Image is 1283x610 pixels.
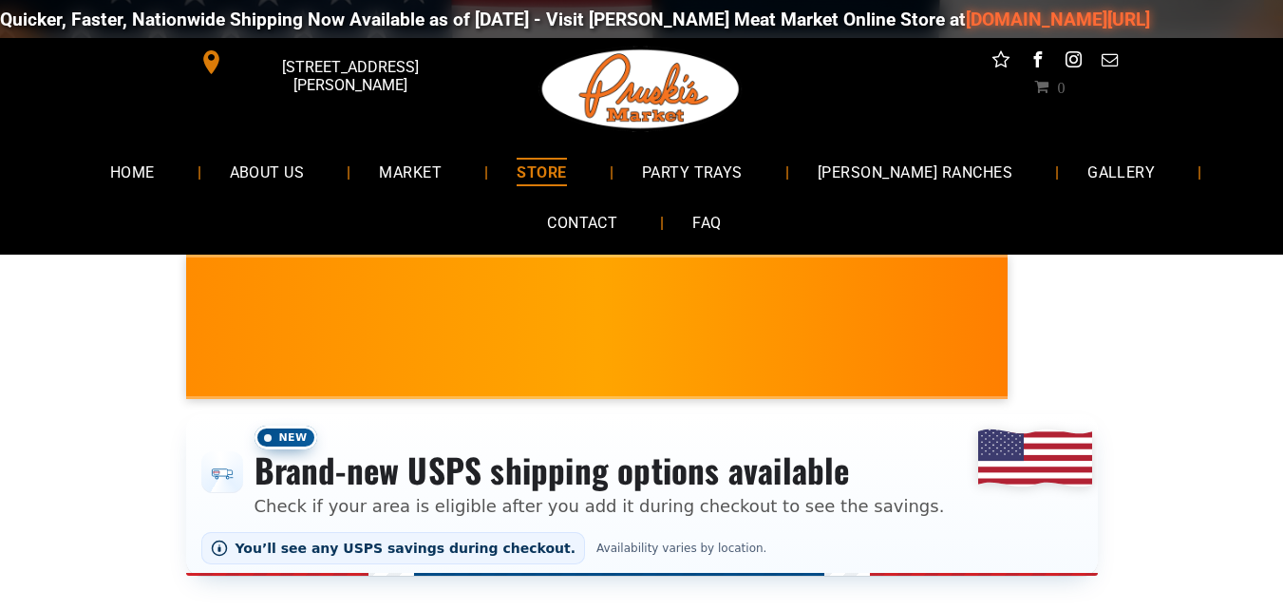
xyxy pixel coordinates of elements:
[255,426,317,449] span: New
[1025,48,1049,77] a: facebook
[989,48,1013,77] a: Social network
[538,38,744,141] img: Pruski-s+Market+HQ+Logo2-1920w.png
[488,146,594,197] a: STORE
[733,9,917,30] a: [DOMAIN_NAME][URL]
[686,340,1059,371] span: [PERSON_NAME] MARKET
[789,146,1041,197] a: [PERSON_NAME] RANCHES
[1059,146,1183,197] a: GALLERY
[1097,48,1122,77] a: email
[186,48,477,77] a: [STREET_ADDRESS][PERSON_NAME]
[255,493,945,519] p: Check if your area is eligible after you add it during checkout to see the savings.
[1061,48,1085,77] a: instagram
[613,146,771,197] a: PARTY TRAYS
[255,449,945,491] h3: Brand-new USPS shipping options available
[227,48,472,104] span: [STREET_ADDRESS][PERSON_NAME]
[350,146,470,197] a: MARKET
[1057,79,1065,94] span: 0
[82,146,183,197] a: HOME
[201,146,333,197] a: ABOUT US
[519,198,646,248] a: CONTACT
[593,542,770,555] span: Availability varies by location.
[236,541,576,556] span: You’ll see any USPS savings during checkout.
[186,414,1098,576] div: Shipping options announcement
[664,198,749,248] a: FAQ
